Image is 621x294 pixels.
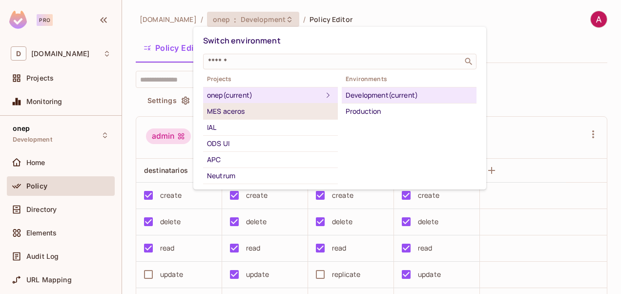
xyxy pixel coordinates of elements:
[346,105,473,117] div: Production
[342,75,476,83] span: Environments
[346,89,473,101] div: Development (current)
[203,75,338,83] span: Projects
[207,138,334,149] div: ODS UI
[207,89,322,101] div: onep (current)
[207,154,334,166] div: APC
[203,35,281,46] span: Switch environment
[207,105,334,117] div: MES aceros
[207,122,334,133] div: IAL
[207,170,334,182] div: Neutrum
